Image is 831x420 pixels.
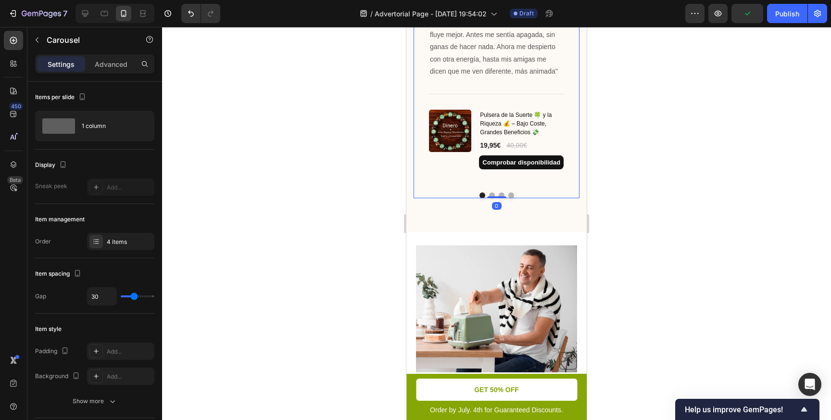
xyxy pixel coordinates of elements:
[775,9,799,19] div: Publish
[35,182,67,191] div: Sneak peek
[73,128,157,143] button: Comprobar disponibilidad
[35,215,85,224] div: Item management
[86,175,95,183] div: 0
[102,165,108,171] button: Dot
[35,159,69,172] div: Display
[35,237,51,246] div: Order
[7,176,23,184] div: Beta
[685,404,810,415] button: Show survey - Help us improve GemPages!
[48,59,75,69] p: Settings
[685,405,798,414] span: Help us improve GemPages!
[35,393,154,410] button: Show more
[73,83,158,111] h1: Pulsera de la Suerte 🍀 y la Riqueza 💰 – Bajo Coste, Grandes Beneficios 💸
[35,91,88,104] div: Items per slide
[82,115,140,137] div: 1 column
[99,113,122,125] div: 40,00€
[47,34,128,46] p: Carousel
[35,267,83,280] div: Item spacing
[10,218,171,345] img: gempages_432750572815254551-e482b8d6-7abe-4a97-b54a-79c1ad70bbfa.webp
[35,345,71,358] div: Padding
[107,347,152,356] div: Add...
[798,373,821,396] div: Open Intercom Messenger
[73,113,95,125] div: 19,95€
[76,131,154,140] div: Comprobar disponibilidad
[73,165,79,171] button: Dot
[35,370,82,383] div: Background
[4,4,72,23] button: 7
[35,292,46,301] div: Gap
[767,4,807,23] button: Publish
[9,102,23,110] div: 450
[519,9,534,18] span: Draft
[92,165,98,171] button: Dot
[370,9,373,19] span: /
[181,4,220,23] div: Undo/Redo
[73,396,117,406] div: Show more
[406,27,587,420] iframe: Design area
[35,325,62,333] div: Item style
[83,165,88,171] button: Dot
[95,59,127,69] p: Advanced
[63,8,67,19] p: 7
[107,372,152,381] div: Add...
[107,238,152,246] div: 4 items
[88,288,116,305] input: Auto
[375,9,487,19] span: Advertorial Page - [DATE] 19:54:02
